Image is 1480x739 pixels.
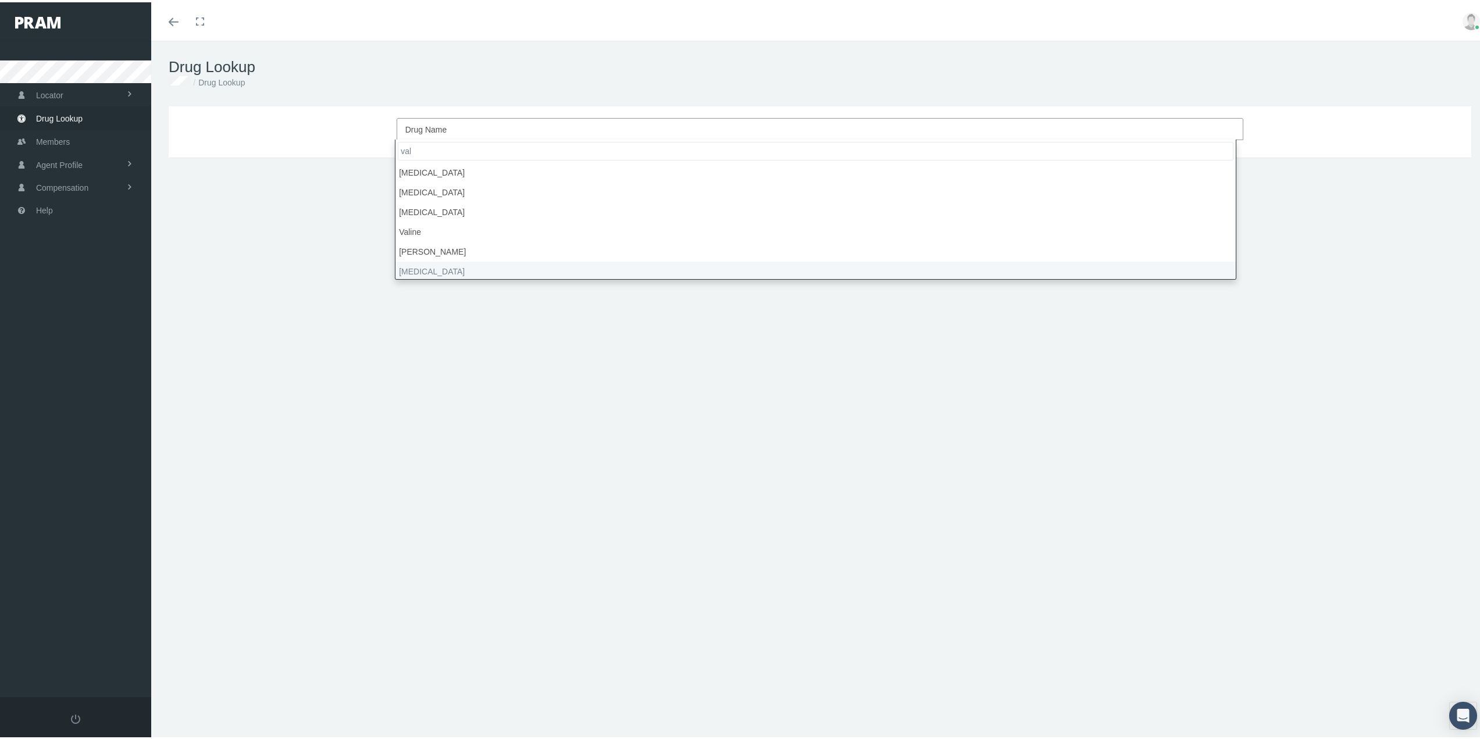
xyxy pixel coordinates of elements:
li: Drug Lookup [190,74,245,87]
li: [MEDICAL_DATA] [395,259,1236,279]
li: [MEDICAL_DATA] [395,160,1236,180]
img: user-placeholder.jpg [1463,10,1480,28]
span: Compensation [36,174,88,197]
img: PRAM_20_x_78.png [15,15,60,26]
span: Locator [36,82,63,104]
li: [PERSON_NAME] [395,240,1236,259]
span: Agent Profile [36,152,83,174]
li: Valine [395,220,1236,240]
li: [MEDICAL_DATA] [395,180,1236,200]
h1: Drug Lookup [169,56,1471,74]
div: Open Intercom Messenger [1449,699,1477,727]
span: Members [36,128,70,151]
span: Drug Name [405,123,447,132]
li: [MEDICAL_DATA] [395,200,1236,220]
span: Help [36,197,53,219]
span: Drug Lookup [36,105,83,127]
